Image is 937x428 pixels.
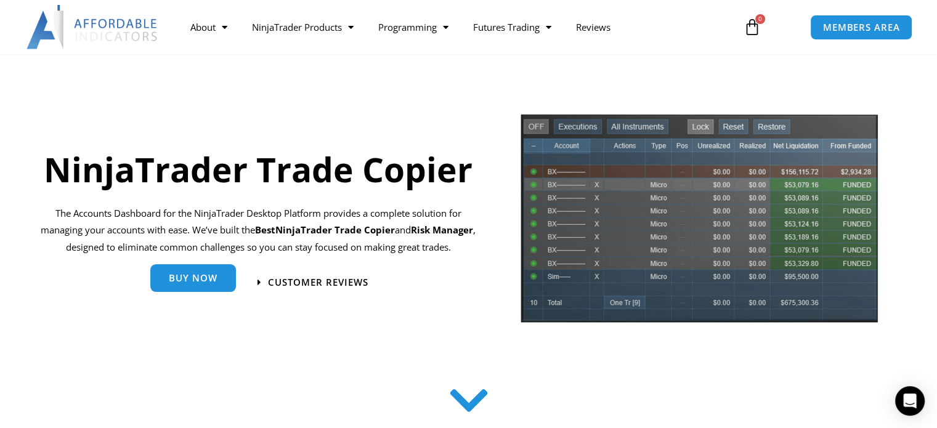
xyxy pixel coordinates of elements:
[755,14,765,24] span: 0
[810,15,913,40] a: MEMBERS AREA
[34,145,482,193] h1: NinjaTrader Trade Copier
[564,13,623,41] a: Reviews
[366,13,461,41] a: Programming
[411,224,473,236] strong: Risk Manager
[169,273,217,283] span: Buy Now
[258,278,368,287] a: Customer Reviews
[823,23,900,32] span: MEMBERS AREA
[178,13,731,41] nav: Menu
[26,5,159,49] img: LogoAI | Affordable Indicators – NinjaTrader
[34,205,482,257] p: The Accounts Dashboard for the NinjaTrader Desktop Platform provides a complete solution for mana...
[268,278,368,287] span: Customer Reviews
[150,264,236,292] a: Buy Now
[895,386,925,416] div: Open Intercom Messenger
[461,13,564,41] a: Futures Trading
[519,113,879,333] img: tradecopier | Affordable Indicators – NinjaTrader
[240,13,366,41] a: NinjaTrader Products
[255,224,275,236] b: Best
[178,13,240,41] a: About
[725,9,779,45] a: 0
[275,224,395,236] strong: NinjaTrader Trade Copier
